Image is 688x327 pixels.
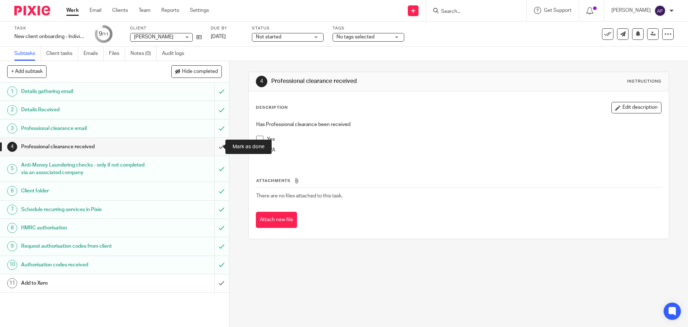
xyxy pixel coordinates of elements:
h1: Schedule recurring services in Pixie [21,204,145,215]
a: Client tasks [46,47,78,61]
div: 4 [256,76,267,87]
button: + Add subtask [7,65,47,78]
span: Hide completed [182,69,218,75]
span: There are no files attached to this task. [256,193,343,198]
h1: Anti-Money Laundering checks - only if not completed via an associated company [21,160,145,178]
img: svg%3E [654,5,666,17]
a: Subtasks [14,47,41,61]
a: Emails [83,47,104,61]
a: Team [139,7,150,14]
button: Hide completed [171,65,222,78]
button: Attach new file [256,212,297,228]
div: 3 [7,123,17,134]
a: Reports [161,7,179,14]
h1: Details gathering email [21,86,145,97]
label: Task [14,25,86,31]
h1: Details Received [21,104,145,115]
span: [DATE] [211,34,226,39]
a: Work [66,7,79,14]
div: 5 [7,164,17,174]
p: Has Professional clearance been received [256,121,661,128]
div: 7 [7,205,17,215]
h1: Authorisation codes received [21,260,145,270]
a: Files [109,47,125,61]
div: 10 [7,260,17,270]
input: Search [440,9,505,15]
a: Notes (0) [130,47,157,61]
label: Due by [211,25,243,31]
small: /11 [102,32,109,36]
img: Pixie [14,6,50,15]
div: 2 [7,105,17,115]
div: New client onboarding - Individual [14,33,86,40]
div: 8 [7,223,17,233]
div: 11 [7,278,17,288]
h1: Professional clearance received [271,78,474,85]
p: N/A [267,146,661,154]
h1: HMRC authorisation [21,223,145,233]
p: [PERSON_NAME] [611,7,651,14]
p: Yes [267,136,661,143]
label: Tags [333,25,404,31]
h1: Client folder [21,186,145,196]
div: 9 [7,241,17,251]
a: Settings [190,7,209,14]
div: 6 [7,186,17,196]
div: 4 [7,142,17,152]
p: Description [256,105,288,111]
h1: Request authorisation codes from client [21,241,145,252]
label: Client [130,25,202,31]
span: Not started [256,34,281,39]
label: Status [252,25,324,31]
h1: Professional clearance email [21,123,145,134]
button: Edit description [611,102,661,113]
span: [PERSON_NAME] [134,34,173,39]
a: Clients [112,7,128,14]
span: Get Support [544,8,572,13]
div: Instructions [627,79,661,84]
a: Audit logs [162,47,190,61]
div: 9 [99,30,109,38]
a: Email [90,7,101,14]
div: 1 [7,87,17,97]
h1: Add to Xero [21,278,145,289]
h1: Professional clearance received [21,141,145,152]
span: Attachments [256,179,291,183]
span: No tags selected [336,34,374,39]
